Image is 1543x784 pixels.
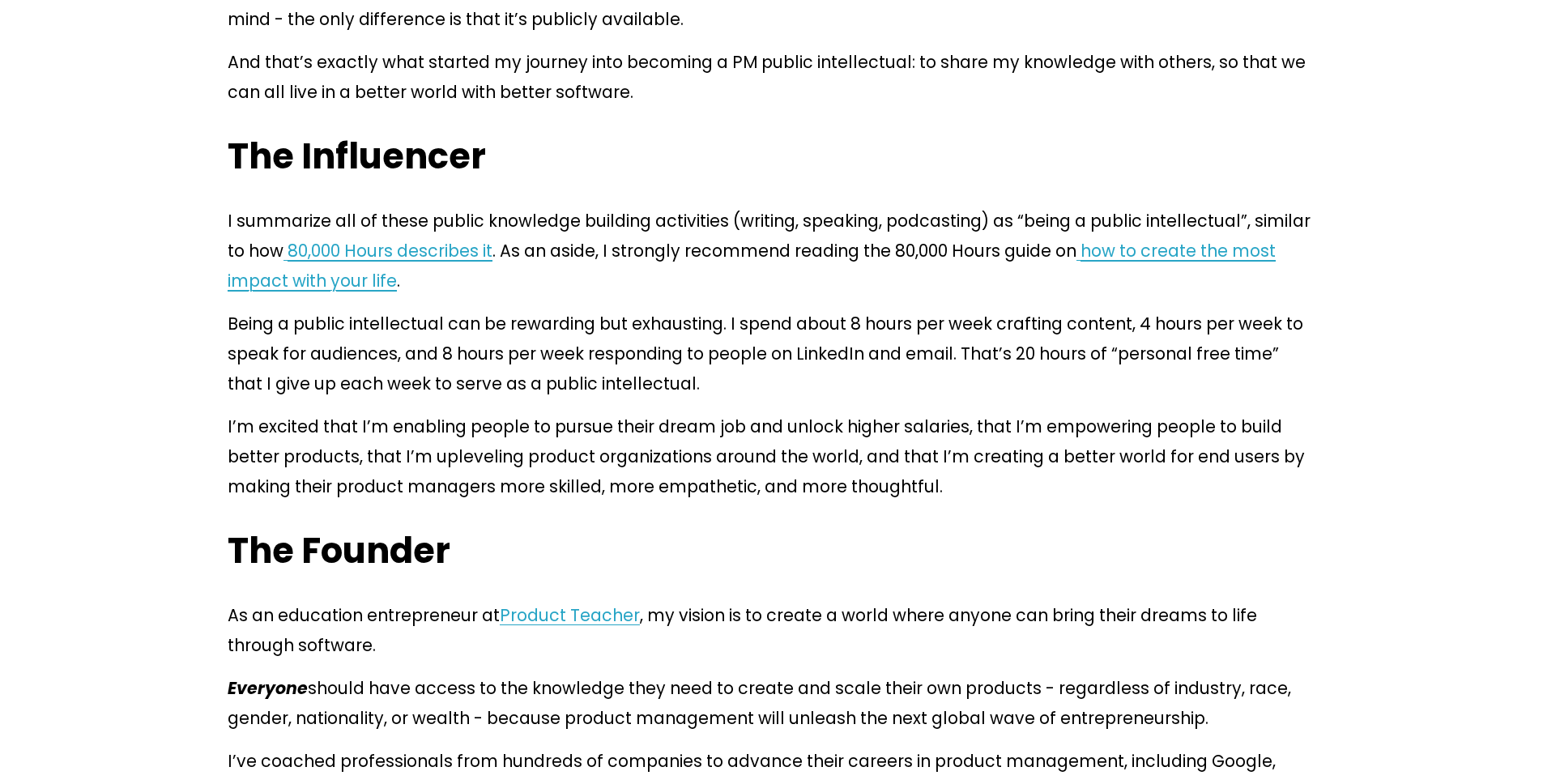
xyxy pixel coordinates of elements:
[228,600,1315,660] p: As an education entrepreneur at , my vision is to create a world where anyone can bring their dre...
[283,239,492,262] a: 80,000 Hours describes it
[500,603,640,627] a: Product Teacher
[228,131,486,181] strong: The Influencer
[228,411,1315,501] p: I’m excited that I’m enabling people to pursue their dream job and unlock higher salaries, that I...
[228,673,1315,733] p: should have access to the knowledge they need to create and scale their own products - regardless...
[228,676,308,700] em: Everyone
[228,47,1315,107] p: And that’s exactly what started my journey into becoming a PM public intellectual: to share my kn...
[288,239,492,262] span: 80,000 Hours describes it
[228,526,450,575] strong: The Founder
[228,206,1315,296] p: I summarize all of these public knowledge building activities (writing, speaking, podcasting) as ...
[228,309,1315,398] p: Being a public intellectual can be rewarding but exhausting. I spend about 8 hours per week craft...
